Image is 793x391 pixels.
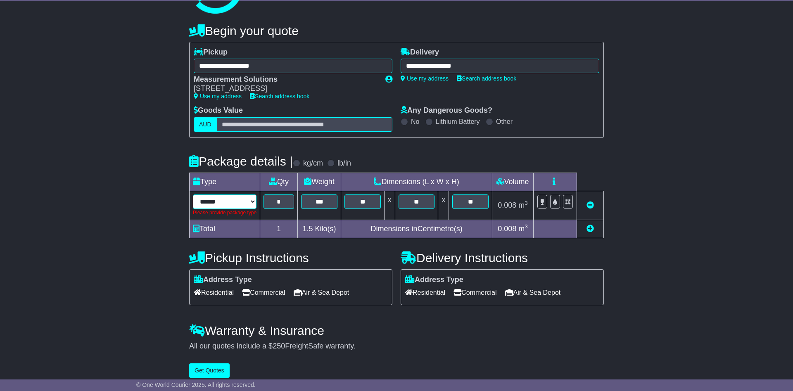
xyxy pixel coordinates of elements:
span: 1.5 [302,225,313,233]
span: 250 [273,342,285,350]
label: Address Type [405,275,463,284]
td: x [384,191,395,220]
span: 0.008 [498,225,516,233]
label: Any Dangerous Goods? [401,106,492,115]
td: Kilo(s) [297,220,341,238]
td: Dimensions in Centimetre(s) [341,220,492,238]
span: Air & Sea Depot [294,286,349,299]
h4: Package details | [189,154,293,168]
td: x [438,191,449,220]
span: 0.008 [498,201,516,209]
sup: 3 [525,200,528,206]
span: Commercial [242,286,285,299]
td: Qty [260,173,298,191]
a: Use my address [401,75,449,82]
button: Get Quotes [189,363,230,378]
a: Add new item [586,225,594,233]
label: Lithium Battery [436,118,480,126]
label: Goods Value [194,106,243,115]
a: Use my address [194,93,242,100]
span: Residential [405,286,445,299]
td: Weight [297,173,341,191]
td: Total [190,220,260,238]
label: Delivery [401,48,439,57]
sup: 3 [525,223,528,230]
span: Commercial [453,286,496,299]
h4: Begin your quote [189,24,604,38]
span: m [518,225,528,233]
a: Search address book [250,93,309,100]
div: Measurement Solutions [194,75,377,84]
span: © One World Courier 2025. All rights reserved. [136,382,256,388]
label: AUD [194,117,217,132]
h4: Pickup Instructions [189,251,392,265]
h4: Delivery Instructions [401,251,604,265]
span: m [518,201,528,209]
h4: Warranty & Insurance [189,324,604,337]
label: Other [496,118,513,126]
label: Address Type [194,275,252,284]
span: Air & Sea Depot [505,286,561,299]
td: Type [190,173,260,191]
label: Pickup [194,48,228,57]
div: All our quotes include a $ FreightSafe warranty. [189,342,604,351]
td: 1 [260,220,298,238]
td: Volume [492,173,533,191]
label: No [411,118,419,126]
a: Remove this item [586,201,594,209]
a: Search address book [457,75,516,82]
label: kg/cm [303,159,323,168]
td: Dimensions (L x W x H) [341,173,492,191]
div: Please provide package type [193,209,256,216]
span: Residential [194,286,234,299]
div: [STREET_ADDRESS] [194,84,377,93]
label: lb/in [337,159,351,168]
